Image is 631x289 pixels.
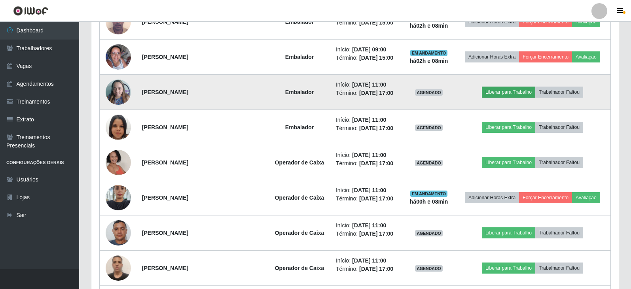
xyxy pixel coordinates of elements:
[106,216,131,249] img: 1713995308559.jpeg
[572,192,600,203] button: Avaliação
[106,145,131,180] img: 1689018111072.jpeg
[142,89,188,95] strong: [PERSON_NAME]
[336,116,398,124] li: Início:
[106,181,131,214] img: 1736419547784.jpeg
[410,58,448,64] strong: há 02 h e 08 min
[142,265,188,271] strong: [PERSON_NAME]
[336,230,398,238] li: Término:
[359,90,393,96] time: [DATE] 17:00
[106,105,131,150] img: 1753040270592.jpeg
[415,265,443,272] span: AGENDADO
[465,192,519,203] button: Adicionar Horas Extra
[106,76,131,109] img: 1727202109087.jpeg
[336,54,398,62] li: Término:
[336,221,398,230] li: Início:
[106,5,131,38] img: 1747233216515.jpeg
[142,124,188,130] strong: [PERSON_NAME]
[359,230,393,237] time: [DATE] 17:00
[142,230,188,236] strong: [PERSON_NAME]
[410,50,448,56] span: EM ANDAMENTO
[359,55,393,61] time: [DATE] 15:00
[275,159,324,166] strong: Operador de Caixa
[410,198,448,205] strong: há 00 h e 08 min
[336,89,398,97] li: Término:
[336,186,398,195] li: Início:
[336,257,398,265] li: Início:
[535,227,583,238] button: Trabalhador Faltou
[519,192,572,203] button: Forçar Encerramento
[359,195,393,202] time: [DATE] 17:00
[572,16,600,27] button: Avaliação
[336,45,398,54] li: Início:
[482,87,535,98] button: Liberar para Trabalho
[336,195,398,203] li: Término:
[336,159,398,168] li: Término:
[359,266,393,272] time: [DATE] 17:00
[410,23,448,29] strong: há 02 h e 08 min
[359,160,393,166] time: [DATE] 17:00
[142,195,188,201] strong: [PERSON_NAME]
[142,159,188,166] strong: [PERSON_NAME]
[352,187,386,193] time: [DATE] 11:00
[336,124,398,132] li: Término:
[352,152,386,158] time: [DATE] 11:00
[352,222,386,229] time: [DATE] 11:00
[275,195,324,201] strong: Operador de Caixa
[285,54,314,60] strong: Embalador
[359,125,393,131] time: [DATE] 17:00
[482,263,535,274] button: Liberar para Trabalho
[352,81,386,88] time: [DATE] 11:00
[336,81,398,89] li: Início:
[13,6,48,16] img: CoreUI Logo
[535,87,583,98] button: Trabalhador Faltou
[336,265,398,273] li: Término:
[275,230,324,236] strong: Operador de Caixa
[482,227,535,238] button: Liberar para Trabalho
[415,125,443,131] span: AGENDADO
[482,122,535,133] button: Liberar para Trabalho
[142,54,188,60] strong: [PERSON_NAME]
[415,89,443,96] span: AGENDADO
[106,251,131,285] img: 1745348003536.jpeg
[352,46,386,53] time: [DATE] 09:00
[285,89,314,95] strong: Embalador
[285,19,314,25] strong: Embalador
[285,124,314,130] strong: Embalador
[142,19,188,25] strong: [PERSON_NAME]
[482,157,535,168] button: Liberar para Trabalho
[465,51,519,62] button: Adicionar Horas Extra
[572,51,600,62] button: Avaliação
[465,16,519,27] button: Adicionar Horas Extra
[535,263,583,274] button: Trabalhador Faltou
[519,51,572,62] button: Forçar Encerramento
[275,265,324,271] strong: Operador de Caixa
[336,19,398,27] li: Término:
[535,157,583,168] button: Trabalhador Faltou
[415,160,443,166] span: AGENDADO
[519,16,572,27] button: Forçar Encerramento
[415,230,443,236] span: AGENDADO
[359,19,393,26] time: [DATE] 15:00
[352,257,386,264] time: [DATE] 11:00
[410,191,448,197] span: EM ANDAMENTO
[106,44,131,70] img: 1756226670726.jpeg
[535,122,583,133] button: Trabalhador Faltou
[352,117,386,123] time: [DATE] 11:00
[336,151,398,159] li: Início:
